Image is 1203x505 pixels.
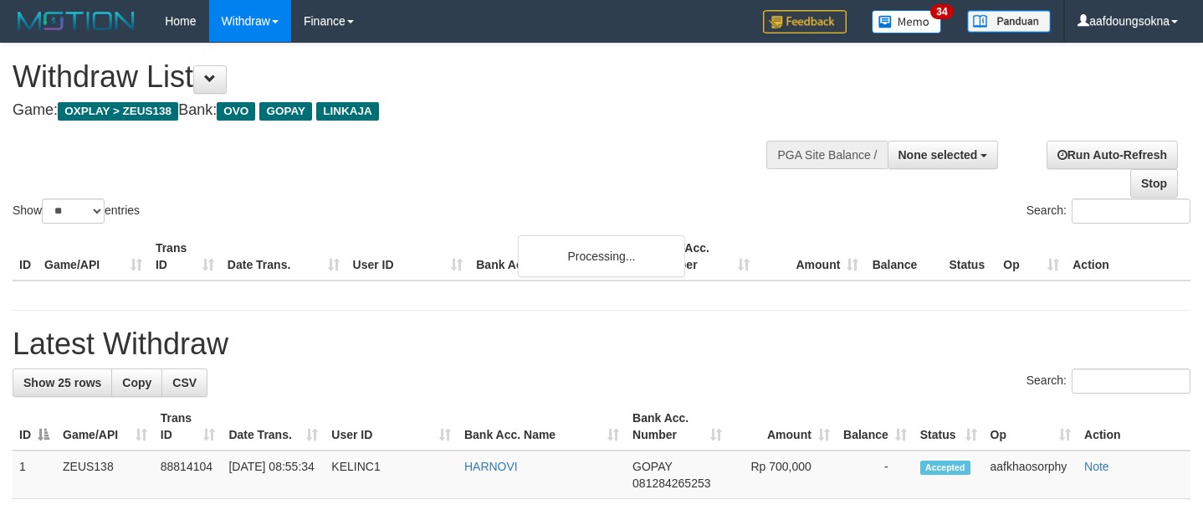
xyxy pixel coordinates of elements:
[632,460,672,473] span: GOPAY
[984,403,1078,451] th: Op: activate to sort column ascending
[217,102,255,121] span: OVO
[872,10,942,33] img: Button%20Memo.svg
[984,451,1078,499] td: aafkhaosorphy
[464,460,518,473] a: HARNOVI
[1084,460,1109,473] a: Note
[1072,198,1190,224] input: Search:
[149,233,221,281] th: Trans ID
[221,233,346,281] th: Date Trans.
[56,403,154,451] th: Game/API: activate to sort column ascending
[154,403,223,451] th: Trans ID: activate to sort column ascending
[920,461,970,475] span: Accepted
[766,141,887,169] div: PGA Site Balance /
[222,403,325,451] th: Date Trans.: activate to sort column ascending
[325,403,458,451] th: User ID: activate to sort column ascending
[942,233,996,281] th: Status
[837,451,914,499] td: -
[161,368,207,397] a: CSV
[469,233,646,281] th: Bank Acc. Name
[1072,368,1190,394] input: Search:
[13,233,38,281] th: ID
[222,451,325,499] td: [DATE] 08:55:34
[626,403,729,451] th: Bank Acc. Number: activate to sort column ascending
[23,376,101,389] span: Show 25 rows
[898,148,978,162] span: None selected
[647,233,756,281] th: Bank Acc. Number
[13,8,140,33] img: MOTION_logo.png
[154,451,223,499] td: 88814104
[13,403,56,451] th: ID: activate to sort column descending
[42,198,105,224] select: Showentries
[325,451,458,499] td: KELINC1
[122,376,151,389] span: Copy
[1047,141,1178,169] a: Run Auto-Refresh
[1026,198,1190,224] label: Search:
[58,102,178,121] span: OXPLAY > ZEUS138
[458,403,626,451] th: Bank Acc. Name: activate to sort column ascending
[865,233,942,281] th: Balance
[914,403,984,451] th: Status: activate to sort column ascending
[518,235,685,277] div: Processing...
[888,141,999,169] button: None selected
[56,451,154,499] td: ZEUS138
[111,368,162,397] a: Copy
[13,368,112,397] a: Show 25 rows
[38,233,149,281] th: Game/API
[259,102,312,121] span: GOPAY
[13,102,786,119] h4: Game: Bank:
[756,233,866,281] th: Amount
[930,4,953,19] span: 34
[729,451,837,499] td: Rp 700,000
[316,102,379,121] span: LINKAJA
[1130,169,1178,198] a: Stop
[13,451,56,499] td: 1
[763,10,847,33] img: Feedback.jpg
[967,10,1051,33] img: panduan.png
[837,403,914,451] th: Balance: activate to sort column ascending
[13,198,140,224] label: Show entries
[632,477,710,490] span: Copy 081284265253 to clipboard
[996,233,1066,281] th: Op
[13,60,786,94] h1: Withdraw List
[13,327,1190,361] h1: Latest Withdraw
[729,403,837,451] th: Amount: activate to sort column ascending
[1066,233,1190,281] th: Action
[1026,368,1190,394] label: Search:
[346,233,470,281] th: User ID
[1078,403,1190,451] th: Action
[172,376,197,389] span: CSV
